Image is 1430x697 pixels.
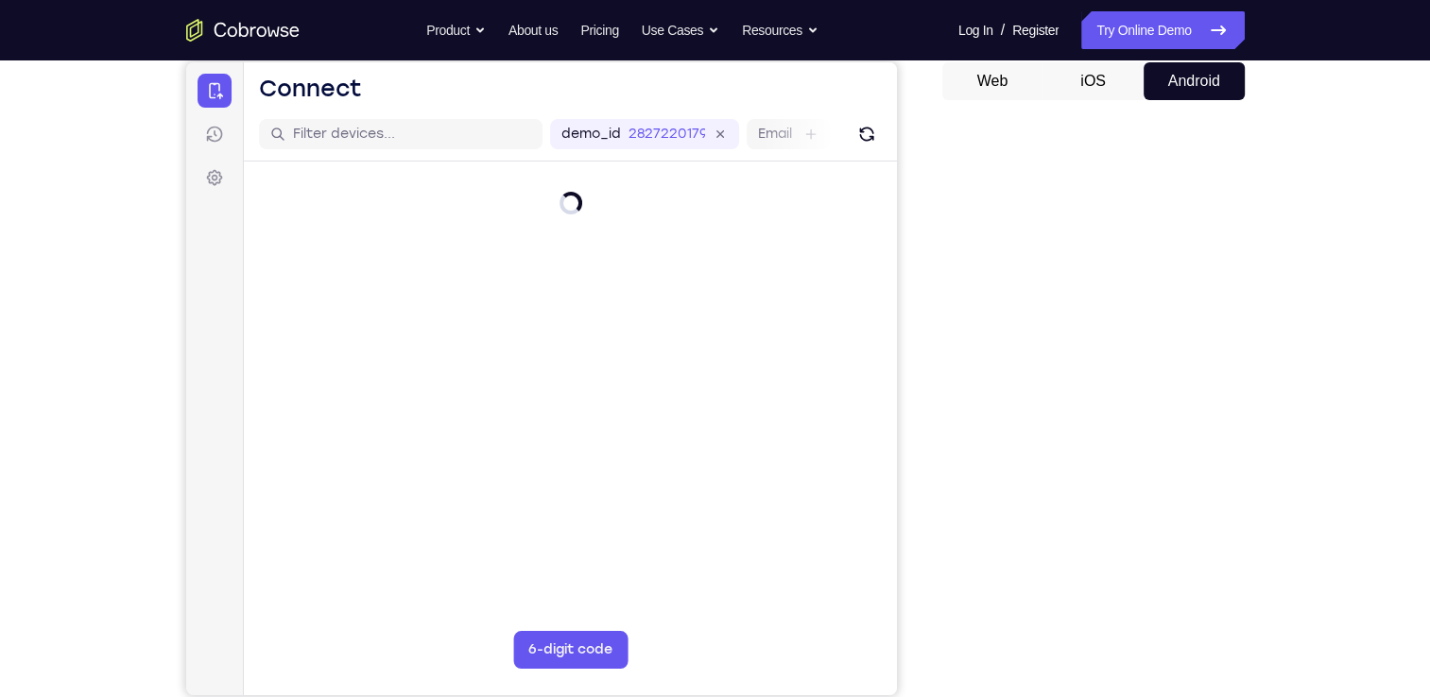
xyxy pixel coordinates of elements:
a: Go to the home page [186,19,300,42]
button: Use Cases [642,11,719,49]
span: / [1001,19,1005,42]
iframe: Agent [186,62,897,695]
button: Web [942,62,1043,100]
a: Pricing [580,11,618,49]
a: Register [1012,11,1059,49]
label: Email [572,62,606,81]
a: About us [508,11,558,49]
a: Log In [958,11,993,49]
button: Resources [742,11,818,49]
button: iOS [1042,62,1144,100]
label: demo_id [375,62,435,81]
button: Android [1144,62,1245,100]
button: Refresh [665,57,696,87]
button: 6-digit code [327,569,441,606]
button: Product [426,11,486,49]
a: Try Online Demo [1081,11,1244,49]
